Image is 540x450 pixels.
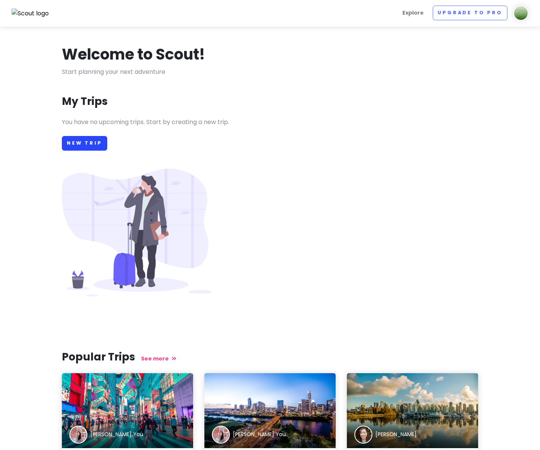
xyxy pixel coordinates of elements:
a: New Trip [62,136,107,151]
img: Trip author [354,426,372,444]
a: Upgrade to Pro [433,6,507,20]
img: User profile [513,6,528,21]
h3: My Trips [62,95,108,108]
img: Person with luggage at airport [62,169,212,296]
div: [PERSON_NAME] You [233,430,286,438]
div: [PERSON_NAME] [375,430,417,438]
img: Trip author [212,426,230,444]
p: Start planning your next adventure [62,67,478,77]
img: Scout logo [12,9,49,18]
p: You have no upcoming trips. Start by creating a new trip. [62,117,478,127]
img: Trip author [69,426,87,444]
h3: Popular Trips [62,350,478,364]
a: See more [141,355,176,362]
h1: Welcome to Scout! [62,45,205,64]
a: Explore [399,6,427,20]
div: [PERSON_NAME] You [90,430,143,438]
